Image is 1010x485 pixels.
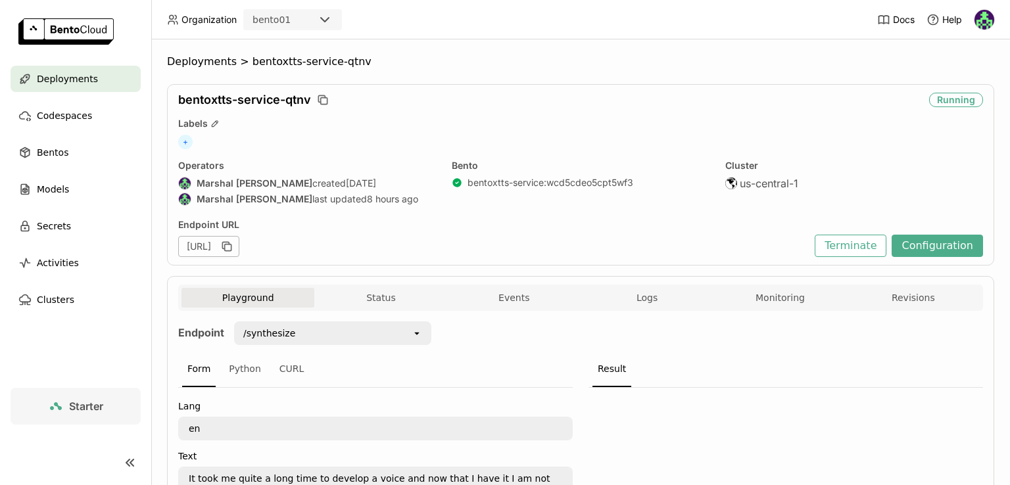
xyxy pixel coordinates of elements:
span: + [178,135,193,149]
span: Deployments [167,55,237,68]
img: logo [18,18,114,45]
div: Running [929,93,983,107]
button: Configuration [892,235,983,257]
span: Help [942,14,962,26]
strong: Marshal [PERSON_NAME] [197,177,312,189]
label: Text [178,451,573,461]
span: Secrets [37,218,71,234]
button: Events [448,288,581,308]
a: Secrets [11,213,141,239]
a: Activities [11,250,141,276]
a: Codespaces [11,103,141,129]
nav: Breadcrumbs navigation [167,55,994,68]
strong: Marshal [PERSON_NAME] [197,193,312,205]
a: Models [11,176,141,202]
div: [URL] [178,236,239,257]
span: bentoxtts-service-qtnv [178,93,311,107]
div: Result [592,352,631,387]
div: last updated [178,193,436,206]
button: Revisions [847,288,980,308]
div: Bento [452,160,709,172]
a: Bentos [11,139,141,166]
a: bentoxtts-service:wcd5cdeo5cpt5wf3 [468,177,633,189]
span: bentoxtts-service-qtnv [252,55,372,68]
span: 8 hours ago [367,193,418,205]
div: Endpoint URL [178,219,808,231]
div: /synthesize [243,327,295,340]
button: Playground [181,288,314,308]
label: Lang [178,401,573,411]
textarea: en [180,418,571,439]
a: Docs [877,13,915,26]
div: Operators [178,160,436,172]
svg: open [412,328,422,338]
input: Selected bento01. [292,14,293,27]
span: Bentos [37,145,68,160]
span: Starter [69,400,103,413]
div: Cluster [725,160,983,172]
span: Deployments [37,71,98,87]
div: Labels [178,118,983,129]
span: [DATE] [346,177,376,189]
button: Status [314,288,447,308]
div: Help [926,13,962,26]
span: Models [37,181,69,197]
button: Monitoring [713,288,846,308]
button: Terminate [815,235,886,257]
span: Docs [893,14,915,26]
span: Activities [37,255,79,271]
div: created [178,177,436,190]
span: us-central-1 [740,177,798,190]
span: > [237,55,252,68]
a: Deployments [11,66,141,92]
strong: Endpoint [178,326,224,339]
span: Codespaces [37,108,92,124]
a: Starter [11,388,141,425]
input: Selected /synthesize. [297,327,298,340]
span: Organization [181,14,237,26]
a: Clusters [11,287,141,313]
div: CURL [274,352,310,387]
span: Clusters [37,292,74,308]
span: Logs [637,292,658,304]
img: Marshal AM [179,177,191,189]
div: bento01 [252,13,291,26]
div: Python [224,352,266,387]
img: Marshal AM [179,193,191,205]
div: Form [182,352,216,387]
img: Marshal AM [974,10,994,30]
